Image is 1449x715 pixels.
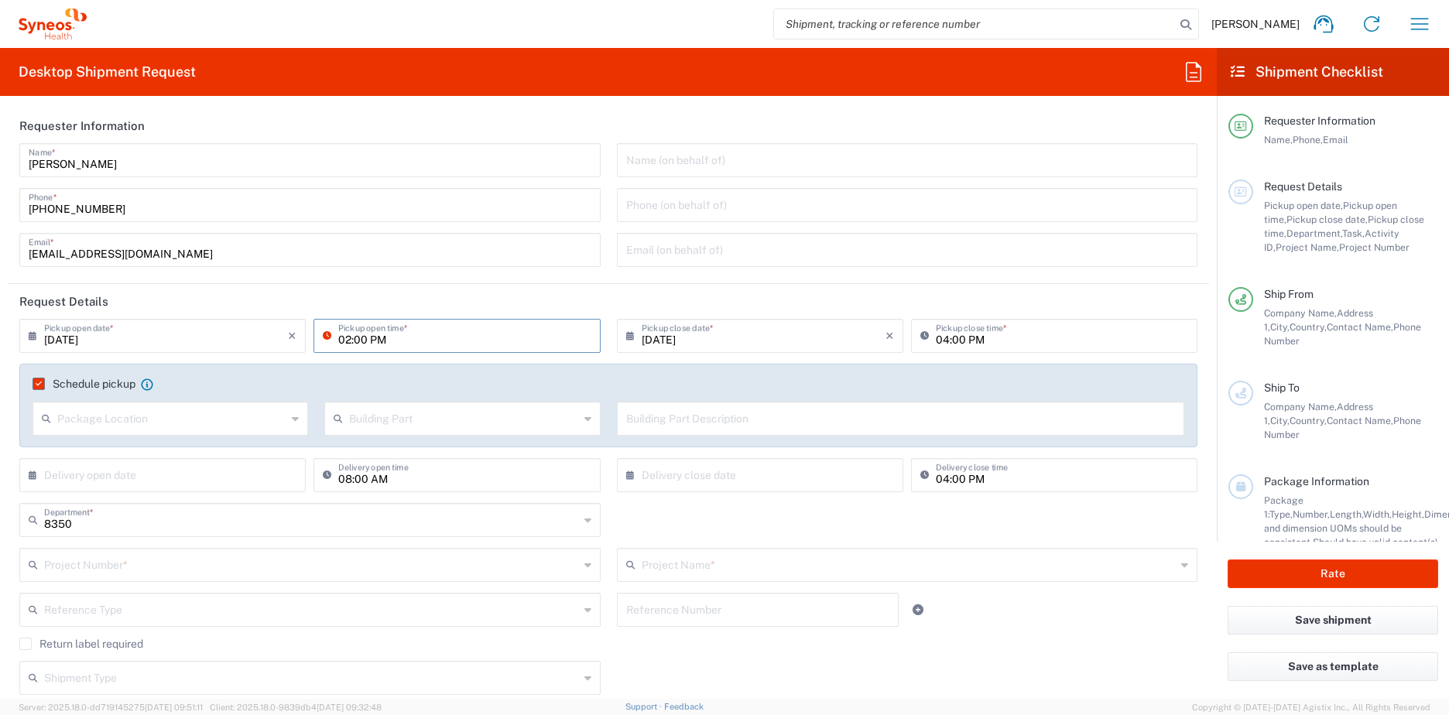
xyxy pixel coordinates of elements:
span: Type, [1269,508,1293,520]
span: Package Information [1264,475,1369,487]
span: Project Name, [1276,241,1339,253]
button: Save shipment [1228,606,1438,635]
i: × [288,323,296,348]
button: Save as template [1228,652,1438,681]
h2: Request Details [19,294,108,310]
span: Ship To [1264,381,1300,394]
button: Rate [1228,559,1438,588]
span: Ship From [1264,288,1314,300]
span: Phone, [1293,134,1323,145]
span: Company Name, [1264,307,1337,319]
span: Should have valid content(s) [1313,536,1438,548]
label: Return label required [19,638,143,650]
span: Project Number [1339,241,1410,253]
h2: Shipment Checklist [1231,63,1383,81]
span: Server: 2025.18.0-dd719145275 [19,703,203,712]
span: Country, [1290,321,1327,333]
span: [DATE] 09:32:48 [317,703,382,712]
a: Feedback [664,702,704,711]
span: Copyright © [DATE]-[DATE] Agistix Inc., All Rights Reserved [1192,700,1430,714]
a: Support [625,702,664,711]
a: Add Reference [907,599,929,621]
span: Contact Name, [1327,321,1393,333]
span: Pickup close date, [1286,214,1368,225]
input: Shipment, tracking or reference number [774,9,1175,39]
span: Request Details [1264,180,1342,193]
span: City, [1270,415,1290,426]
h2: Requester Information [19,118,145,134]
span: Country, [1290,415,1327,426]
span: City, [1270,321,1290,333]
span: Contact Name, [1327,415,1393,426]
i: × [885,323,894,348]
span: Number, [1293,508,1330,520]
span: Company Name, [1264,401,1337,412]
span: Pickup open date, [1264,200,1343,211]
span: Department, [1286,227,1342,239]
span: Package 1: [1264,494,1303,520]
span: Requester Information [1264,115,1375,127]
label: Schedule pickup [33,378,135,390]
span: Length, [1330,508,1363,520]
span: Name, [1264,134,1293,145]
span: Client: 2025.18.0-9839db4 [210,703,382,712]
span: Task, [1342,227,1365,239]
span: Width, [1363,508,1392,520]
span: [PERSON_NAME] [1211,17,1300,31]
span: Height, [1392,508,1424,520]
span: [DATE] 09:51:11 [145,703,203,712]
span: Email [1323,134,1348,145]
h2: Desktop Shipment Request [19,63,196,81]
